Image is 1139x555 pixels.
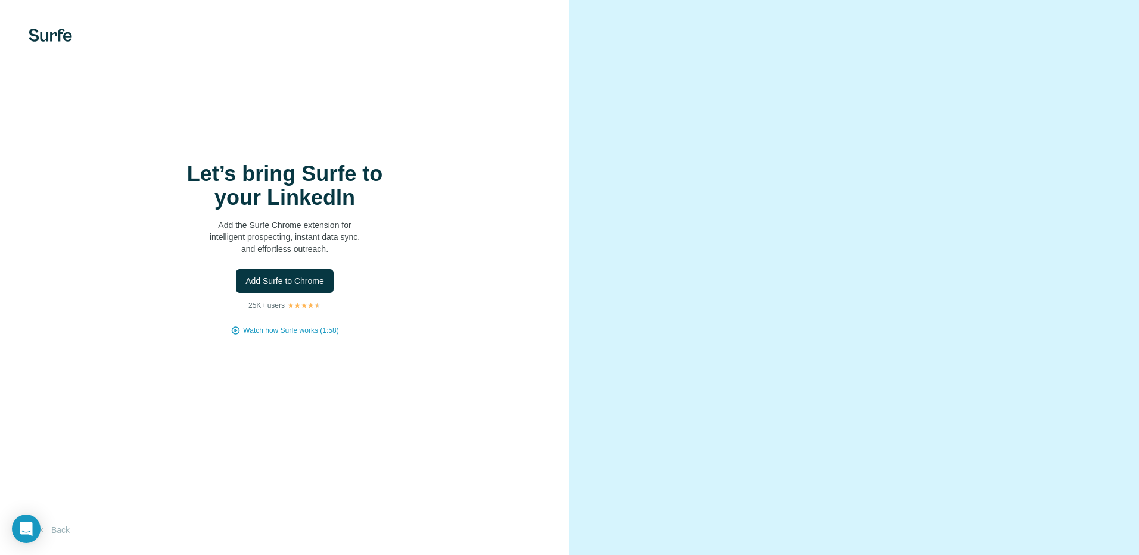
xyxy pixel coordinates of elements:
[29,519,78,541] button: Back
[243,325,338,336] button: Watch how Surfe works (1:58)
[236,269,334,293] button: Add Surfe to Chrome
[166,219,404,255] p: Add the Surfe Chrome extension for intelligent prospecting, instant data sync, and effortless out...
[245,275,324,287] span: Add Surfe to Chrome
[12,515,41,543] div: Open Intercom Messenger
[248,300,285,311] p: 25K+ users
[287,302,321,309] img: Rating Stars
[166,162,404,210] h1: Let’s bring Surfe to your LinkedIn
[29,29,72,42] img: Surfe's logo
